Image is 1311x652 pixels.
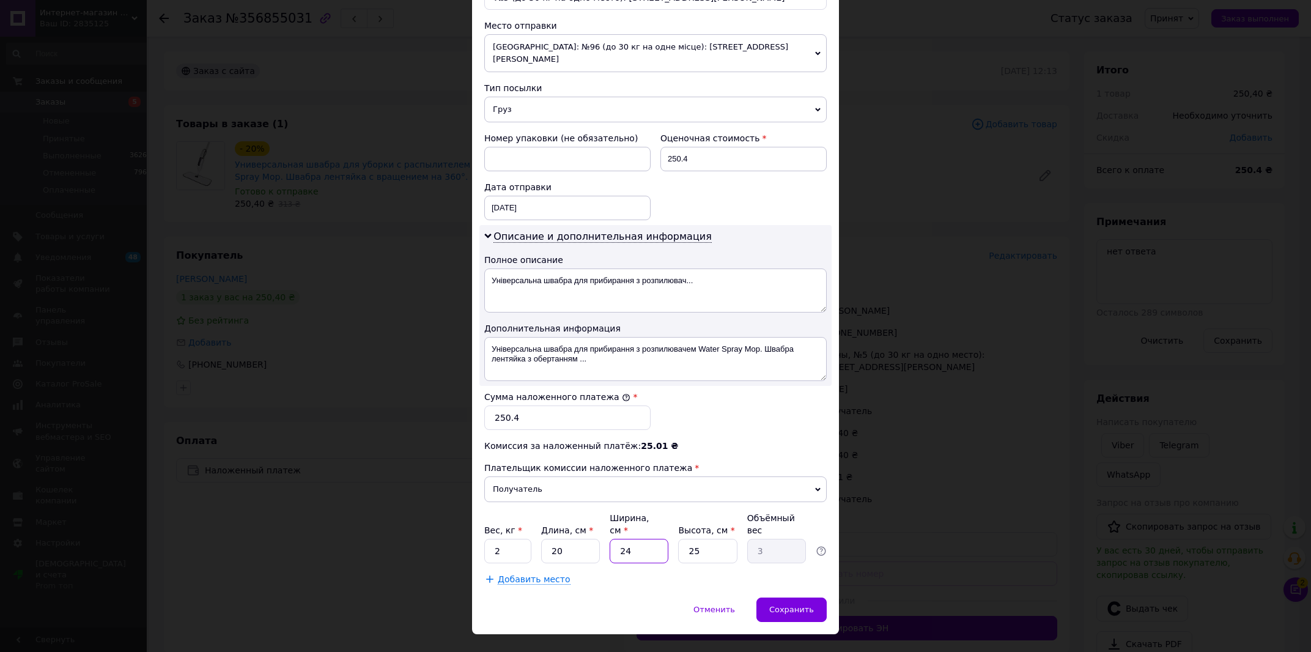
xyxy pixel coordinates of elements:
[484,83,542,93] span: Тип посылки
[498,574,571,585] span: Добавить место
[610,513,649,535] label: Ширина, см
[484,525,522,535] label: Вес, кг
[484,392,630,402] label: Сумма наложенного платежа
[484,463,692,473] span: Плательщик комиссии наложенного платежа
[747,512,806,536] div: Объёмный вес
[484,337,827,381] textarea: Універсальна швабра для прибирання з розпилювачем Water Spray Mop. Швабра лентяйка з обертанням ...
[484,132,651,144] div: Номер упаковки (не обязательно)
[484,181,651,193] div: Дата отправки
[678,525,734,535] label: Высота, см
[693,605,735,614] span: Отменить
[484,440,827,452] div: Комиссия за наложенный платёж:
[484,97,827,122] span: Груз
[484,322,827,335] div: Дополнительная информация
[541,525,593,535] label: Длина, см
[660,132,827,144] div: Оценочная стоимость
[769,605,814,614] span: Сохранить
[484,254,827,266] div: Полное описание
[484,476,827,502] span: Получатель
[493,231,712,243] span: Описание и дополнительная информация
[641,441,678,451] span: 25.01 ₴
[484,269,827,313] textarea: Універсальна швабра для прибирання з розпилювач...
[484,34,827,72] span: [GEOGRAPHIC_DATA]: №96 (до 30 кг на одне місце): [STREET_ADDRESS][PERSON_NAME]
[484,21,557,31] span: Место отправки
